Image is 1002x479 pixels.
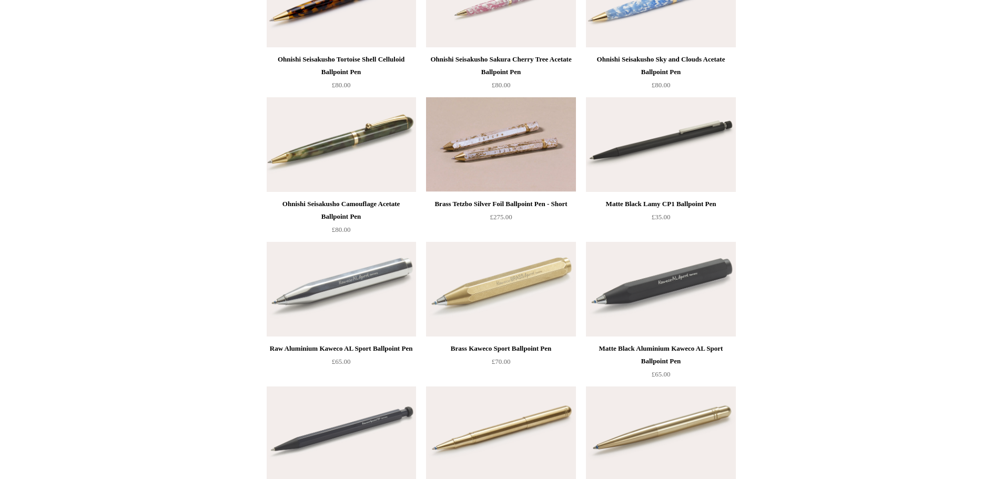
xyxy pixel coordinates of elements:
[652,81,671,89] span: £80.00
[267,53,416,96] a: Ohnishi Seisakusho Tortoise Shell Celluloid Ballpoint Pen £80.00
[332,81,351,89] span: £80.00
[652,213,671,221] span: £35.00
[269,198,413,223] div: Ohnishi Seisakusho Camouflage Acetate Ballpoint Pen
[426,342,575,385] a: Brass Kaweco Sport Ballpoint Pen £70.00
[426,242,575,337] a: Brass Kaweco Sport Ballpoint Pen Brass Kaweco Sport Ballpoint Pen
[586,242,735,337] a: Matte Black Aluminium Kaweco AL Sport Ballpoint Pen Matte Black Aluminium Kaweco AL Sport Ballpoi...
[269,342,413,355] div: Raw Aluminium Kaweco AL Sport Ballpoint Pen
[267,242,416,337] a: Raw Aluminium Kaweco AL Sport Ballpoint Pen Raw Aluminium Kaweco AL Sport Ballpoint Pen
[652,370,671,378] span: £65.00
[586,242,735,337] img: Matte Black Aluminium Kaweco AL Sport Ballpoint Pen
[586,342,735,385] a: Matte Black Aluminium Kaweco AL Sport Ballpoint Pen £65.00
[332,226,351,233] span: £80.00
[492,81,511,89] span: £80.00
[267,342,416,385] a: Raw Aluminium Kaweco AL Sport Ballpoint Pen £65.00
[429,198,573,210] div: Brass Tetzbo Silver Foil Ballpoint Pen - Short
[426,97,575,192] img: Brass Tetzbo Silver Foil Ballpoint Pen - Short
[426,97,575,192] a: Brass Tetzbo Silver Foil Ballpoint Pen - Short Brass Tetzbo Silver Foil Ballpoint Pen - Short
[490,213,512,221] span: £275.00
[267,97,416,192] a: Ohnishi Seisakusho Camouflage Acetate Ballpoint Pen Ohnishi Seisakusho Camouflage Acetate Ballpoi...
[492,358,511,365] span: £70.00
[269,53,413,78] div: Ohnishi Seisakusho Tortoise Shell Celluloid Ballpoint Pen
[586,97,735,192] a: Matte Black Lamy CP1 Ballpoint Pen Matte Black Lamy CP1 Ballpoint Pen
[586,97,735,192] img: Matte Black Lamy CP1 Ballpoint Pen
[589,198,733,210] div: Matte Black Lamy CP1 Ballpoint Pen
[586,198,735,241] a: Matte Black Lamy CP1 Ballpoint Pen £35.00
[426,242,575,337] img: Brass Kaweco Sport Ballpoint Pen
[589,342,733,368] div: Matte Black Aluminium Kaweco AL Sport Ballpoint Pen
[589,53,733,78] div: Ohnishi Seisakusho Sky and Clouds Acetate Ballpoint Pen
[426,198,575,241] a: Brass Tetzbo Silver Foil Ballpoint Pen - Short £275.00
[267,97,416,192] img: Ohnishi Seisakusho Camouflage Acetate Ballpoint Pen
[332,358,351,365] span: £65.00
[426,53,575,96] a: Ohnishi Seisakusho Sakura Cherry Tree Acetate Ballpoint Pen £80.00
[429,53,573,78] div: Ohnishi Seisakusho Sakura Cherry Tree Acetate Ballpoint Pen
[586,53,735,96] a: Ohnishi Seisakusho Sky and Clouds Acetate Ballpoint Pen £80.00
[267,242,416,337] img: Raw Aluminium Kaweco AL Sport Ballpoint Pen
[267,198,416,241] a: Ohnishi Seisakusho Camouflage Acetate Ballpoint Pen £80.00
[429,342,573,355] div: Brass Kaweco Sport Ballpoint Pen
